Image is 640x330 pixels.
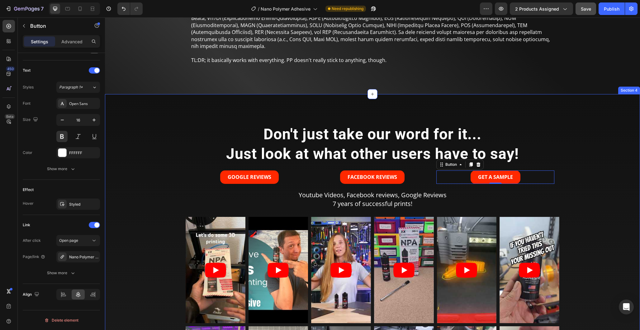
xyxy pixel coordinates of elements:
[105,17,640,330] iframe: Design area
[23,254,45,260] div: Page/link
[581,6,591,12] span: Save
[351,245,372,260] button: Play
[576,2,596,15] button: Save
[41,5,44,12] p: 7
[23,267,100,279] button: Show more
[414,245,435,260] button: Play
[23,68,31,73] div: Text
[515,6,559,12] span: 2 products assigned
[243,157,292,163] p: FACEBOOK REVIEWS
[23,116,39,124] div: Size
[288,245,310,260] button: Play
[366,153,415,166] a: GET A SAMPLE
[23,101,31,106] div: Font
[619,299,634,314] div: Open Intercom Messenger
[604,6,619,12] div: Publish
[339,144,353,150] div: Button
[69,202,98,207] div: Styled
[599,2,625,15] button: Publish
[23,315,100,325] button: Delete element
[23,238,41,243] div: After click
[61,38,83,45] p: Advanced
[69,150,98,156] div: FFFFFF
[23,84,34,90] div: Styles
[235,153,300,166] button: <p>FACEBOOK REVIEWS</p>
[510,2,573,15] button: 2 products assigned
[56,82,100,93] button: Paragraph 1*
[23,150,32,155] div: Color
[69,101,98,107] div: Open Sans
[31,38,48,45] p: Settings
[261,6,311,12] span: Nano Polymer Adhesive
[30,22,83,30] p: Button
[5,114,15,119] div: Beta
[44,317,78,324] div: Delete element
[86,173,449,191] p: Youtube Videos, Facebook reviews, Google Reviews 7 years of successful prints!
[23,187,34,193] div: Effect
[59,238,78,243] span: Open page
[225,245,247,260] button: Play
[2,2,46,15] button: 7
[100,245,121,260] button: Play
[56,235,100,246] button: Open page
[117,2,143,15] div: Undo/Redo
[23,163,100,175] button: Show more
[373,157,408,163] p: GET A SAMPLE
[23,222,30,228] div: Link
[23,201,34,206] div: Hover
[86,107,449,147] h2: Don't just take our word for it... Just look at what other users have to say!
[258,6,259,12] span: /
[115,153,174,166] button: <p>GOOGLE REVIEWS</p>
[69,254,98,260] div: Nano Polymer Adhesive - 5x Sample Packets
[47,166,76,172] div: Show more
[47,270,76,276] div: Show more
[86,39,449,46] p: TL:DR; it basically works with everything. PP doesn't really stick to anything, though.
[59,84,83,90] span: Paragraph 1*
[6,66,15,71] div: 450
[23,290,40,299] div: Align
[123,157,166,163] p: GOOGLE REVIEWS
[332,6,363,12] span: Need republishing
[163,245,184,260] button: Play
[514,70,534,76] div: Section 4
